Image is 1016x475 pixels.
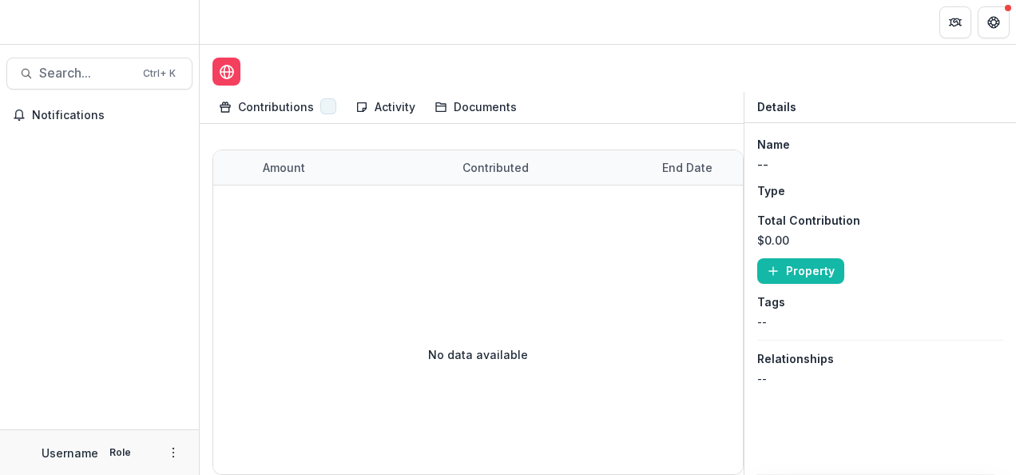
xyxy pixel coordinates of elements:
p: Total Contribution [757,212,860,229]
button: More [164,443,183,462]
button: Get Help [978,6,1010,38]
div: Contributed [453,150,653,185]
p: Name [757,136,790,153]
p: Role [105,445,136,460]
p: -- [757,370,767,387]
span: Notifications [32,109,186,122]
div: Documents [428,95,523,118]
button: Partners [939,6,971,38]
p: Type [757,182,785,199]
button: Property [757,258,844,284]
a: Documents [428,92,523,123]
a: Activity [349,92,422,123]
div: amount [253,150,453,185]
div: Contributions [238,98,314,115]
div: Activity [349,95,422,118]
p: -- [757,313,767,330]
p: Relationships [757,350,834,367]
p: Details [757,98,796,116]
span: Search... [39,66,133,81]
button: Search... [6,58,192,90]
p: -- [757,156,768,173]
div: End Date [653,150,852,185]
a: Contributions [212,92,343,123]
button: Notifications [6,102,192,128]
p: $0.00 [757,232,789,249]
div: Ctrl + K [140,65,179,82]
p: No data available [428,346,528,363]
div: End Date [653,159,722,176]
p: Username [42,445,98,461]
div: Contributed [453,159,538,176]
div: amount [253,159,315,176]
p: Tags [757,293,785,310]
